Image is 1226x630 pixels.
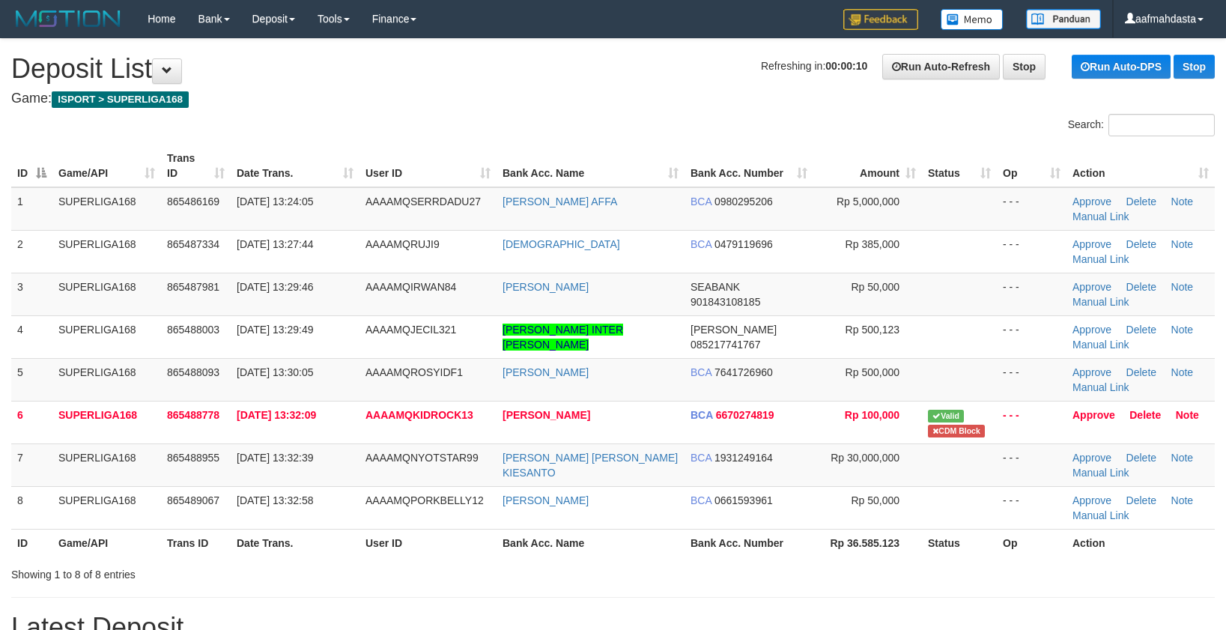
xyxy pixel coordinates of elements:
span: Rp 30,000,000 [831,452,899,464]
span: Copy 0980295206 to clipboard [714,196,773,208]
span: BCA [691,196,711,208]
span: [DATE] 13:29:49 [237,324,313,336]
a: Delete [1129,409,1161,421]
a: [PERSON_NAME] AFFA [503,196,617,208]
span: [DATE] 13:32:58 [237,494,313,506]
a: Approve [1072,409,1115,421]
th: Status [922,529,997,557]
span: Rp 50,000 [851,494,899,506]
a: Run Auto-Refresh [882,54,1000,79]
span: ISPORT > SUPERLIGA168 [52,91,189,108]
a: Manual Link [1072,253,1129,265]
td: 7 [11,443,52,486]
td: 5 [11,358,52,401]
th: User ID [359,529,497,557]
span: [PERSON_NAME] [691,324,777,336]
td: 2 [11,230,52,273]
span: Rp 50,000 [851,281,899,293]
a: Note [1171,196,1194,208]
th: Game/API [52,529,161,557]
span: Rp 385,000 [846,238,899,250]
span: [DATE] 13:32:39 [237,452,313,464]
span: 865488003 [167,324,219,336]
span: AAAAMQIRWAN84 [365,281,456,293]
td: - - - [997,273,1066,315]
td: SUPERLIGA168 [52,230,161,273]
th: Trans ID: activate to sort column ascending [161,145,231,187]
span: AAAAMQNYOTSTAR99 [365,452,479,464]
span: Copy 6670274819 to clipboard [716,409,774,421]
td: - - - [997,315,1066,358]
h4: Game: [11,91,1215,106]
span: Copy 7641726960 to clipboard [714,366,773,378]
td: - - - [997,486,1066,529]
span: [DATE] 13:24:05 [237,196,313,208]
span: 865488093 [167,366,219,378]
a: [PERSON_NAME] INTER [PERSON_NAME] [503,324,623,351]
th: Date Trans.: activate to sort column ascending [231,145,359,187]
span: BCA [691,494,711,506]
a: Note [1176,409,1199,421]
td: SUPERLIGA168 [52,315,161,358]
a: Manual Link [1072,210,1129,222]
a: Manual Link [1072,509,1129,521]
td: - - - [997,401,1066,443]
span: BCA [691,238,711,250]
span: AAAAMQJECIL321 [365,324,456,336]
span: Copy 085217741767 to clipboard [691,339,760,351]
img: Feedback.jpg [843,9,918,30]
div: Showing 1 to 8 of 8 entries [11,561,500,582]
span: 865488778 [167,409,219,421]
a: Delete [1126,196,1156,208]
a: [PERSON_NAME] [503,409,590,421]
a: [DEMOGRAPHIC_DATA] [503,238,620,250]
td: SUPERLIGA168 [52,443,161,486]
img: MOTION_logo.png [11,7,125,30]
td: SUPERLIGA168 [52,401,161,443]
a: [PERSON_NAME] [503,281,589,293]
td: 3 [11,273,52,315]
span: 865488955 [167,452,219,464]
th: Bank Acc. Number [685,529,813,557]
td: SUPERLIGA168 [52,358,161,401]
a: Note [1171,366,1194,378]
span: AAAAMQRUJI9 [365,238,440,250]
th: Action: activate to sort column ascending [1066,145,1215,187]
a: Run Auto-DPS [1072,55,1171,79]
a: Approve [1072,452,1111,464]
th: Status: activate to sort column ascending [922,145,997,187]
h1: Deposit List [11,54,1215,84]
a: Approve [1072,281,1111,293]
a: Note [1171,238,1194,250]
span: AAAAMQROSYIDF1 [365,366,463,378]
th: ID: activate to sort column descending [11,145,52,187]
th: Game/API: activate to sort column ascending [52,145,161,187]
strong: 00:00:10 [825,60,867,72]
a: Manual Link [1072,296,1129,308]
span: Copy 0661593961 to clipboard [714,494,773,506]
span: BCA [691,409,713,421]
span: Valid transaction [928,410,964,422]
span: AAAAMQKIDROCK13 [365,409,473,421]
label: Search: [1068,114,1215,136]
td: 4 [11,315,52,358]
span: 865487334 [167,238,219,250]
a: Delete [1126,238,1156,250]
td: - - - [997,443,1066,486]
td: SUPERLIGA168 [52,273,161,315]
span: BCA [691,366,711,378]
td: 1 [11,187,52,231]
span: Copy 901843108185 to clipboard [691,296,760,308]
th: Rp 36.585.123 [813,529,922,557]
span: Copy 0479119696 to clipboard [714,238,773,250]
span: Rp 500,000 [846,366,899,378]
a: Delete [1126,494,1156,506]
a: Delete [1126,281,1156,293]
a: Approve [1072,366,1111,378]
span: Rp 5,000,000 [837,196,899,208]
input: Search: [1108,114,1215,136]
span: Rp 500,123 [846,324,899,336]
span: BCA [691,452,711,464]
th: Op [997,529,1066,557]
th: User ID: activate to sort column ascending [359,145,497,187]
